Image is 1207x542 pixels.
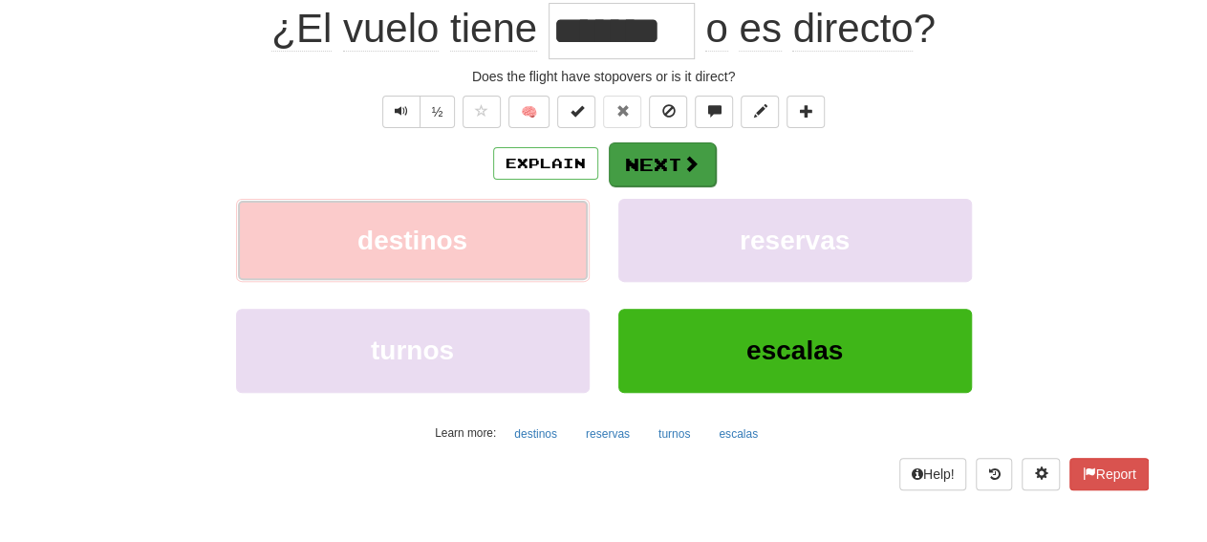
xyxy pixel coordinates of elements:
button: Add to collection (alt+a) [787,96,825,128]
button: Set this sentence to 100% Mastered (alt+m) [557,96,595,128]
div: Does the flight have stopovers or is it direct? [59,67,1149,86]
button: Favorite sentence (alt+f) [463,96,501,128]
button: Round history (alt+y) [976,458,1012,490]
button: reservas [575,420,640,448]
button: turnos [648,420,700,448]
button: Next [609,142,716,186]
span: es [739,6,781,52]
small: Learn more: [435,426,496,440]
button: Report [1069,458,1148,490]
button: Play sentence audio (ctl+space) [382,96,420,128]
button: Help! [899,458,967,490]
span: o [705,6,727,52]
button: Reset to 0% Mastered (alt+r) [603,96,641,128]
span: destinos [357,226,467,255]
span: directo [792,6,913,52]
span: tiene [450,6,537,52]
button: 🧠 [508,96,550,128]
button: ½ [420,96,456,128]
span: ¿El [271,6,332,52]
span: turnos [371,336,454,365]
button: escalas [618,309,972,392]
button: Ignore sentence (alt+i) [649,96,687,128]
button: Explain [493,147,598,180]
span: escalas [746,336,843,365]
button: escalas [708,420,768,448]
button: turnos [236,309,590,392]
button: Discuss sentence (alt+u) [695,96,733,128]
button: Edit sentence (alt+d) [741,96,779,128]
button: reservas [618,199,972,282]
button: destinos [236,199,590,282]
span: reservas [740,226,850,255]
button: destinos [504,420,568,448]
span: ? [695,6,936,52]
span: vuelo [343,6,439,52]
div: Text-to-speech controls [378,96,456,128]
